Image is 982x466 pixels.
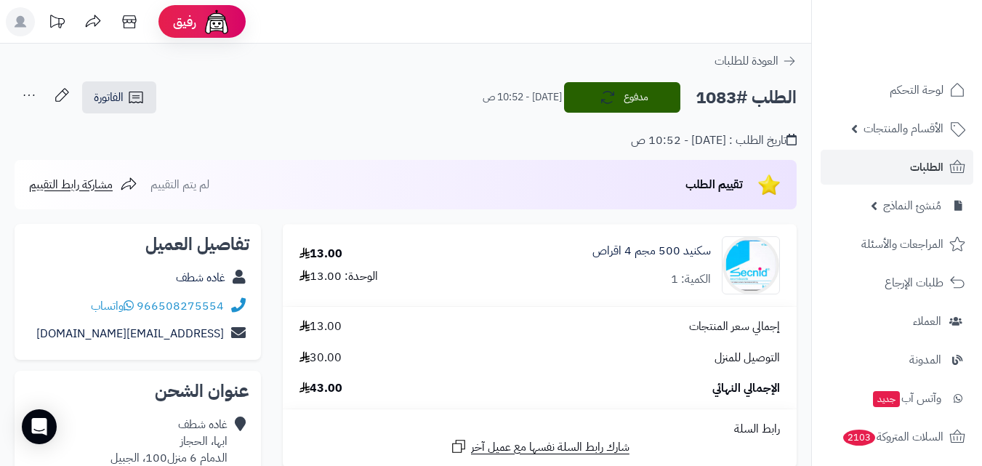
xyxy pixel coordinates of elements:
[176,269,225,286] a: غاده شطف
[872,388,941,409] span: وآتس آب
[885,273,943,293] span: طلبات الإرجاع
[821,342,973,377] a: المدونة
[909,350,941,370] span: المدونة
[821,265,973,300] a: طلبات الإرجاع
[82,81,156,113] a: الفاتورة
[689,318,780,335] span: إجمالي سعر المنتجات
[842,427,943,447] span: السلات المتروكة
[821,73,973,108] a: لوحة التحكم
[150,176,209,193] span: لم يتم التقييم
[173,13,196,31] span: رفيق
[843,430,875,446] span: 2103
[631,132,797,149] div: تاريخ الطلب : [DATE] - 10:52 ص
[39,7,75,40] a: تحديثات المنصة
[483,90,562,105] small: [DATE] - 10:52 ص
[821,419,973,454] a: السلات المتروكة2103
[299,380,342,397] span: 43.00
[202,7,231,36] img: ai-face.png
[910,157,943,177] span: الطلبات
[712,380,780,397] span: الإجمالي النهائي
[715,52,778,70] span: العودة للطلبات
[592,243,711,260] a: سكنيد 500 مجم 4 اقراص
[299,350,342,366] span: 30.00
[821,381,973,416] a: وآتس آبجديد
[26,236,249,253] h2: تفاصيل العميل
[685,176,743,193] span: تقييم الطلب
[36,325,224,342] a: [EMAIL_ADDRESS][DOMAIN_NAME]
[873,391,900,407] span: جديد
[29,176,113,193] span: مشاركة رابط التقييم
[137,297,224,315] a: 966508275554
[890,80,943,100] span: لوحة التحكم
[671,271,711,288] div: الكمية: 1
[471,439,629,456] span: شارك رابط السلة نفسها مع عميل آخر
[696,83,797,113] h2: الطلب #1083
[821,150,973,185] a: الطلبات
[821,227,973,262] a: المراجعات والأسئلة
[289,421,791,438] div: رابط السلة
[723,236,779,294] img: 557701e89aefa15a2475187d3e6fd0dcfc45-90x90.jpg
[299,268,378,285] div: الوحدة: 13.00
[821,304,973,339] a: العملاء
[29,176,137,193] a: مشاركة رابط التقييم
[883,196,941,216] span: مُنشئ النماذج
[299,318,342,335] span: 13.00
[861,234,943,254] span: المراجعات والأسئلة
[564,82,680,113] button: مدفوع
[450,438,629,456] a: شارك رابط السلة نفسها مع عميل آخر
[715,350,780,366] span: التوصيل للمنزل
[22,409,57,444] div: Open Intercom Messenger
[299,246,342,262] div: 13.00
[26,382,249,400] h2: عنوان الشحن
[715,52,797,70] a: العودة للطلبات
[913,311,941,332] span: العملاء
[94,89,124,106] span: الفاتورة
[91,297,134,315] a: واتساب
[864,118,943,139] span: الأقسام والمنتجات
